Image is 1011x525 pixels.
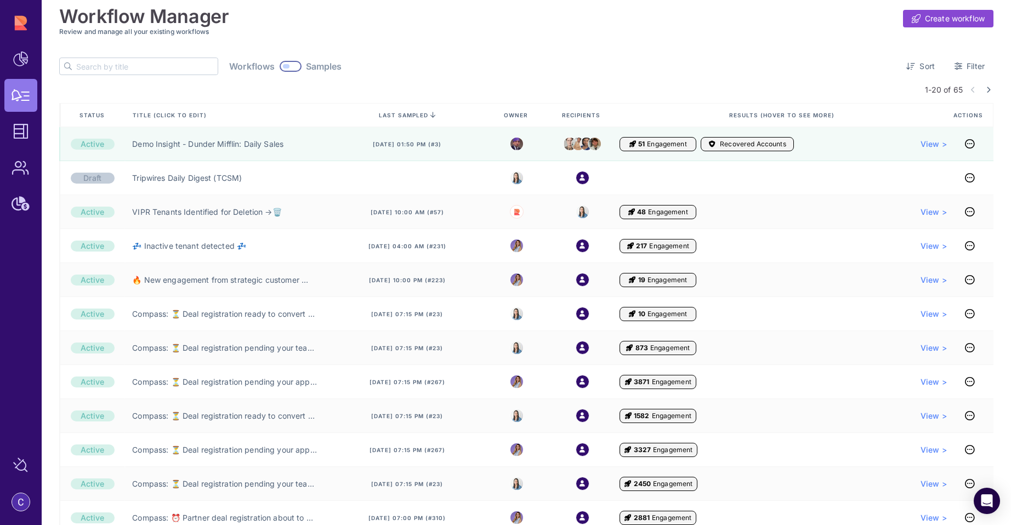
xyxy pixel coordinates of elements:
img: 8988563339665_5a12f1d3e1fcf310ea11_32.png [510,273,523,286]
span: 1582 [634,412,650,420]
span: [DATE] 07:15 pm (#267) [370,446,445,454]
img: 8525803544391_e4bc78f9dfe39fb1ff36_32.jpg [510,477,523,490]
span: Engagement [648,208,688,216]
span: 1-20 of 65 [925,84,963,95]
span: Engagement [652,513,691,522]
span: Owner [504,111,530,119]
span: 3871 [634,378,650,386]
span: [DATE] 01:50 pm (#3) [373,140,441,148]
i: Engagement [624,480,631,488]
h1: Workflow Manager [59,5,229,27]
span: [DATE] 04:00 am (#231) [368,242,446,250]
span: View > [921,139,947,150]
span: Engagement [650,344,690,352]
img: kelly.png [580,135,593,152]
a: Compass: ⏰ Partner deal registration about to expire ⏰ (PBM) [132,512,317,523]
input: Search by title [76,58,218,75]
div: Draft [71,173,115,184]
div: Active [71,309,115,319]
span: Recovered Accounts [720,140,786,149]
div: Active [71,139,115,150]
i: Engagement [629,310,635,318]
span: 3327 [634,446,651,454]
span: Recipients [562,111,603,119]
a: 💤 Inactive tenant detected 💤 [132,241,246,252]
img: stanley.jpeg [572,135,584,152]
span: Engagement [653,446,692,454]
img: 8988563339665_5a12f1d3e1fcf310ea11_32.png [510,239,523,252]
span: [DATE] 07:00 pm (#310) [368,514,446,522]
a: Demo Insight - Dunder Mifflin: Daily Sales [132,139,283,150]
a: View > [921,512,947,523]
span: Title (click to edit) [133,111,209,119]
a: View > [921,478,947,489]
span: [DATE] 07:15 pm (#267) [370,378,445,386]
div: Active [71,343,115,353]
img: 8525803544391_e4bc78f9dfe39fb1ff36_32.jpg [510,307,523,320]
div: Active [71,444,115,455]
div: Active [71,376,115,387]
span: Actions [953,111,985,119]
a: View > [921,444,947,455]
div: Active [71,512,115,523]
div: Active [71,275,115,286]
span: 19 [638,276,645,284]
span: Engagement [652,378,691,386]
a: Compass: ⏳ Deal registration pending your team's approval (RPM Manager) ⏳ [132,343,317,353]
i: Engagement [629,140,636,149]
i: Engagement [625,412,632,420]
a: View > [921,207,947,218]
span: [DATE] 07:15 pm (#23) [371,480,443,488]
span: 2881 [634,513,650,522]
span: [DATE] 10:00 pm (#223) [369,276,446,284]
div: Active [71,410,115,421]
span: [DATE] 10:00 am (#57) [371,208,444,216]
span: 873 [635,344,648,352]
a: Compass: ⏳ Deal registration ready to convert (RPM Manager) ⏳ [132,309,317,319]
span: Sort [919,61,935,72]
img: 8525803544391_e4bc78f9dfe39fb1ff36_32.jpg [576,206,589,218]
div: Open Intercom Messenger [974,488,1000,514]
i: Accounts [709,140,715,149]
img: 8988563339665_5a12f1d3e1fcf310ea11_32.png [510,511,523,524]
span: View > [921,309,947,319]
span: [DATE] 07:15 pm (#23) [371,344,443,352]
i: Engagement [629,276,635,284]
span: last sampled [379,112,428,118]
i: Engagement [625,378,632,386]
i: Engagement [624,513,631,522]
img: dwight.png [564,135,576,152]
span: 2450 [634,480,651,488]
img: jim.jpeg [588,138,601,150]
div: Active [71,241,115,252]
span: Engagement [653,480,692,488]
a: View > [921,410,947,421]
a: View > [921,376,947,387]
i: Engagement [626,344,633,352]
img: account-photo [12,493,30,511]
a: 🔥 New engagement from strategic customer 🔥 (BDR) [132,275,317,286]
span: Engagement [648,310,687,318]
span: Samples [306,61,342,72]
span: Engagement [652,412,691,420]
a: Compass: ⏳ Deal registration pending your approval (AE) ⏳ [132,376,317,387]
span: [DATE] 07:15 pm (#23) [371,310,443,318]
a: VIPR Tenants Identified for Deletion →🗑️ [132,207,281,218]
span: Engagement [649,242,689,250]
a: View > [921,241,947,252]
a: View > [921,343,947,353]
span: 51 [638,140,645,149]
span: Filter [967,61,985,72]
span: 48 [637,208,646,216]
a: View > [921,275,947,286]
i: Engagement [627,242,634,250]
i: Engagement [624,446,631,454]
